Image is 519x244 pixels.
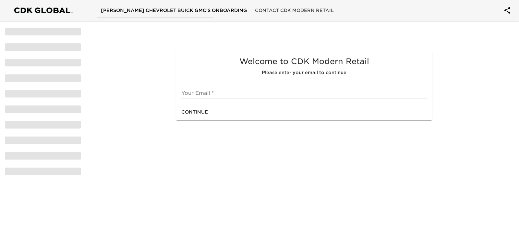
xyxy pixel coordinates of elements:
[181,69,427,76] h6: Please enter your email to continue
[181,108,208,116] span: Continue
[179,106,211,118] button: Continue
[500,3,515,18] button: account of current user
[101,6,247,15] span: [PERSON_NAME] Chevrolet Buick GMC's Onboarding
[255,6,334,15] span: Contact CDK Modern Retail
[181,56,427,67] h5: Welcome to CDK Modern Retail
